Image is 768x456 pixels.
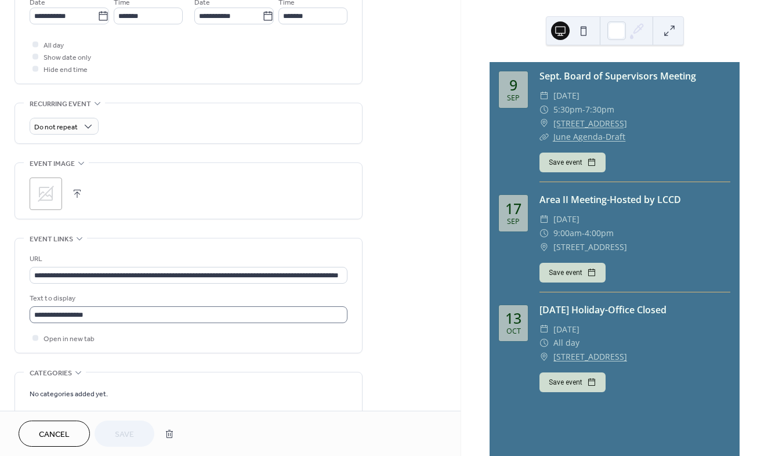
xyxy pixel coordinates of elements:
div: Sep [507,218,520,226]
span: 5:30pm [553,103,582,117]
span: Categories [30,367,72,379]
div: ​ [539,212,549,226]
div: ​ [539,89,549,103]
div: [DATE] Holiday-Office Closed [539,303,730,317]
span: Do not repeat [34,121,78,134]
span: [DATE] [553,212,579,226]
div: 13 [505,311,521,325]
span: 7:30pm [585,103,614,117]
div: 17 [505,201,521,216]
div: ​ [539,336,549,350]
div: URL [30,253,345,265]
a: June Agenda-Draft [553,131,625,142]
span: - [582,226,585,240]
div: Oct [506,328,521,335]
a: Sept. Board of Supervisors Meeting [539,70,696,82]
a: [STREET_ADDRESS] [553,350,627,364]
div: ​ [539,226,549,240]
div: ​ [539,240,549,254]
span: Event links [30,233,73,245]
span: All day [44,39,64,52]
div: ​ [539,103,549,117]
span: Show date only [44,52,91,64]
div: ​ [539,323,549,336]
span: Event image [30,158,75,170]
div: Sep [507,95,520,102]
a: [STREET_ADDRESS] [553,117,627,131]
span: - [582,103,585,117]
span: 4:00pm [585,226,614,240]
div: Text to display [30,292,345,305]
div: ​ [539,350,549,364]
div: Area II Meeting-Hosted by LCCD [539,193,730,207]
span: All day [553,336,579,350]
span: [STREET_ADDRESS] [553,240,627,254]
span: No categories added yet. [30,388,108,400]
span: 9:00am [553,226,582,240]
span: [DATE] [553,89,579,103]
div: ​ [539,117,549,131]
span: Cancel [39,429,70,441]
div: ​ [539,130,549,144]
span: Open in new tab [44,333,95,345]
button: Save event [539,153,606,172]
span: Hide end time [44,64,88,76]
button: Save event [539,372,606,392]
button: Save event [539,263,606,283]
span: Recurring event [30,98,91,110]
button: Cancel [19,421,90,447]
div: ; [30,178,62,210]
span: [DATE] [553,323,579,336]
div: 9 [509,78,517,92]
